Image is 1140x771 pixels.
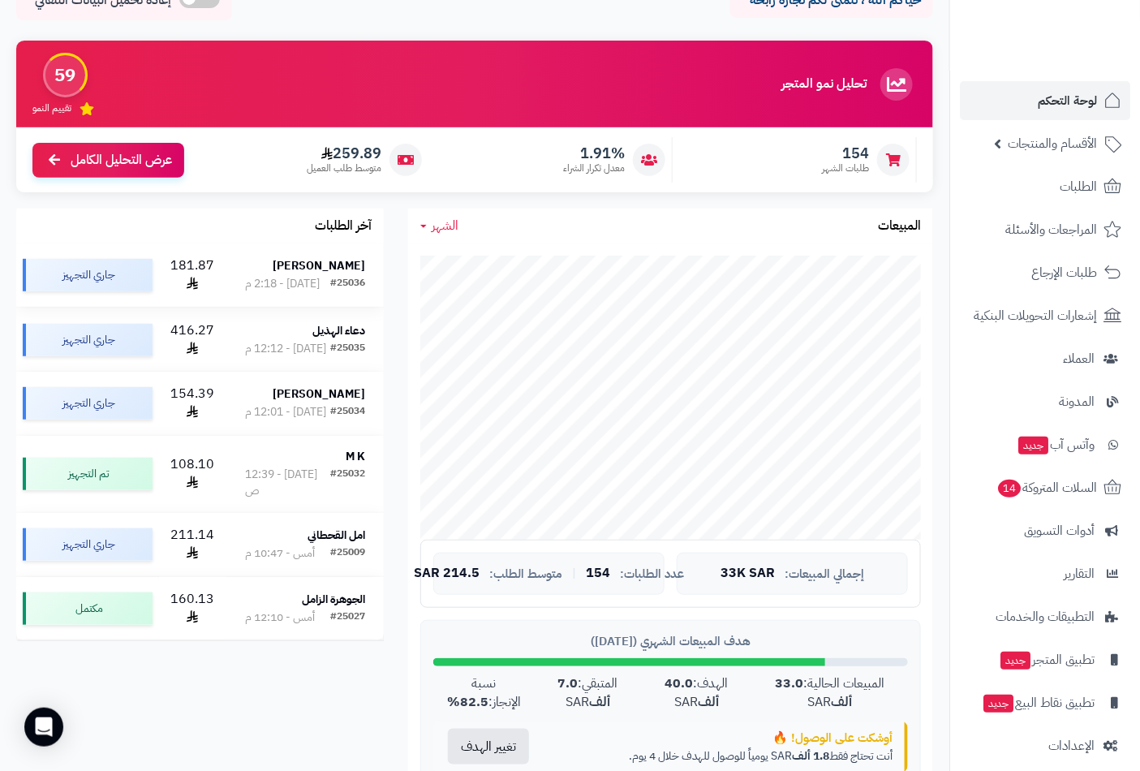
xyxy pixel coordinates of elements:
[346,448,365,465] strong: M K
[1018,437,1048,454] span: جديد
[960,683,1130,722] a: تطبيق نقاط البيعجديد
[414,566,480,581] span: 214.5 SAR
[159,308,226,372] td: 416.27
[1024,519,1095,542] span: أدوات التسويق
[781,77,867,92] h3: تحليل نمو المتجر
[330,609,365,626] div: #25027
[159,436,226,512] td: 108.10
[23,528,153,561] div: جاري التجهيز
[273,385,365,403] strong: [PERSON_NAME]
[420,217,458,235] a: الشهر
[996,476,1097,499] span: السلات المتروكة
[159,513,226,576] td: 211.14
[433,674,534,712] div: نسبة الإنجاز:
[960,167,1130,206] a: الطلبات
[330,404,365,420] div: #25034
[1005,218,1097,241] span: المراجعات والأسئلة
[23,592,153,625] div: مكتمل
[563,144,625,162] span: 1.91%
[1064,562,1095,585] span: التقارير
[312,322,365,339] strong: دعاء الهذيل
[245,467,331,499] div: [DATE] - 12:39 ص
[1048,734,1095,757] span: الإعدادات
[1060,175,1097,198] span: الطلبات
[960,511,1130,550] a: أدوات التسويق
[792,747,829,765] strong: 1.8 ألف
[785,567,864,581] span: إجمالي المبيعات:
[159,243,226,307] td: 181.87
[330,276,365,292] div: #25036
[556,748,893,765] p: أنت تحتاج فقط SAR يومياً للوصول للهدف خلال 4 يوم.
[996,605,1095,628] span: التطبيقات والخدمات
[23,458,153,490] div: تم التجهيز
[1038,89,1097,112] span: لوحة التحكم
[23,259,153,291] div: جاري التجهيز
[960,597,1130,636] a: التطبيقات والخدمات
[1063,347,1095,370] span: العملاء
[1059,390,1095,413] span: المدونة
[330,545,365,562] div: #25009
[308,527,365,544] strong: امل القحطاني
[307,144,381,162] span: 259.89
[586,566,610,581] span: 154
[572,567,576,579] span: |
[24,708,63,747] div: Open Intercom Messenger
[960,253,1130,292] a: طلبات الإرجاع
[330,341,365,357] div: #25035
[489,567,562,581] span: متوسط الطلب:
[330,467,365,499] div: #25032
[960,468,1130,507] a: السلات المتروكة14
[32,101,71,115] span: تقييم النمو
[159,372,226,435] td: 154.39
[245,609,315,626] div: أمس - 12:10 م
[721,566,775,581] span: 33K SAR
[245,276,320,292] div: [DATE] - 2:18 م
[641,674,751,712] div: الهدف: SAR
[23,324,153,356] div: جاري التجهيز
[982,691,1095,714] span: تطبيق نقاط البيع
[960,726,1130,765] a: الإعدادات
[448,729,529,765] button: تغيير الهدف
[556,730,893,747] div: أوشكت على الوصول! 🔥
[960,382,1130,421] a: المدونة
[960,640,1130,679] a: تطبيق المتجرجديد
[563,162,625,175] span: معدل تكرار الشراء
[1008,132,1097,155] span: الأقسام والمنتجات
[960,339,1130,378] a: العملاء
[245,341,326,357] div: [DATE] - 12:12 م
[245,404,326,420] div: [DATE] - 12:01 م
[665,674,719,712] strong: 40.0 ألف
[315,219,372,234] h3: آخر الطلبات
[998,480,1021,497] span: 14
[822,144,869,162] span: 154
[245,545,315,562] div: أمس - 10:47 م
[960,425,1130,464] a: وآتس آبجديد
[960,81,1130,120] a: لوحة التحكم
[1017,433,1095,456] span: وآتس آب
[71,151,172,170] span: عرض التحليل الكامل
[273,257,365,274] strong: [PERSON_NAME]
[974,304,1097,327] span: إشعارات التحويلات البنكية
[447,692,488,712] strong: 82.5%
[999,648,1095,671] span: تطبيق المتجر
[960,210,1130,249] a: المراجعات والأسئلة
[159,577,226,640] td: 160.13
[751,674,908,712] div: المبيعات الحالية: SAR
[620,567,684,581] span: عدد الطلبات:
[775,674,852,712] strong: 33.0 ألف
[23,387,153,420] div: جاري التجهيز
[983,695,1013,713] span: جديد
[960,554,1130,593] a: التقارير
[534,674,641,712] div: المتبقي: SAR
[822,162,869,175] span: طلبات الشهر
[1031,261,1097,284] span: طلبات الإرجاع
[302,591,365,608] strong: الجوهرة الزامل
[307,162,381,175] span: متوسط طلب العميل
[1000,652,1030,670] span: جديد
[32,143,184,178] a: عرض التحليل الكامل
[557,674,610,712] strong: 7.0 ألف
[960,296,1130,335] a: إشعارات التحويلات البنكية
[432,216,458,235] span: الشهر
[878,219,921,234] h3: المبيعات
[433,633,908,650] div: هدف المبيعات الشهري ([DATE])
